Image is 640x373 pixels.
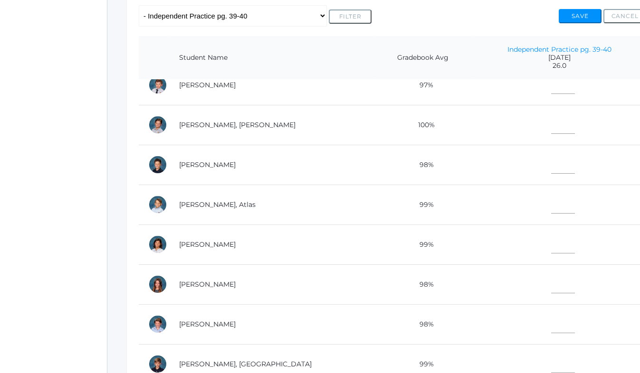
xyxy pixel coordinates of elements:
a: [PERSON_NAME] [179,280,236,289]
div: Amelia Gregorchuk [148,315,167,334]
a: [PERSON_NAME] [179,81,236,89]
a: [PERSON_NAME], [PERSON_NAME] [179,121,296,129]
div: Porter Dickey [148,155,167,174]
div: Evangeline Ewing [148,275,167,294]
th: Student Name [170,36,373,80]
th: Gradebook Avg [373,36,473,80]
span: 26.0 [482,62,637,70]
a: [PERSON_NAME], Atlas [179,200,256,209]
td: 99% [373,224,473,264]
div: Wiley Culver [148,75,167,94]
td: 98% [373,264,473,304]
a: [PERSON_NAME] [179,160,236,169]
button: Filter [329,9,372,24]
td: 100% [373,105,473,145]
span: [DATE] [482,54,637,62]
div: Adella Ewing [148,235,167,254]
a: Independent Practice pg. 39-40 [507,45,611,54]
td: 97% [373,65,473,105]
td: 98% [373,304,473,344]
td: 98% [373,145,473,185]
div: Atlas Doss [148,195,167,214]
a: [PERSON_NAME] [179,240,236,249]
button: Save [559,9,602,23]
div: Nash Dickey [148,115,167,134]
a: [PERSON_NAME] [179,320,236,328]
a: [PERSON_NAME], [GEOGRAPHIC_DATA] [179,360,312,368]
td: 99% [373,185,473,224]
